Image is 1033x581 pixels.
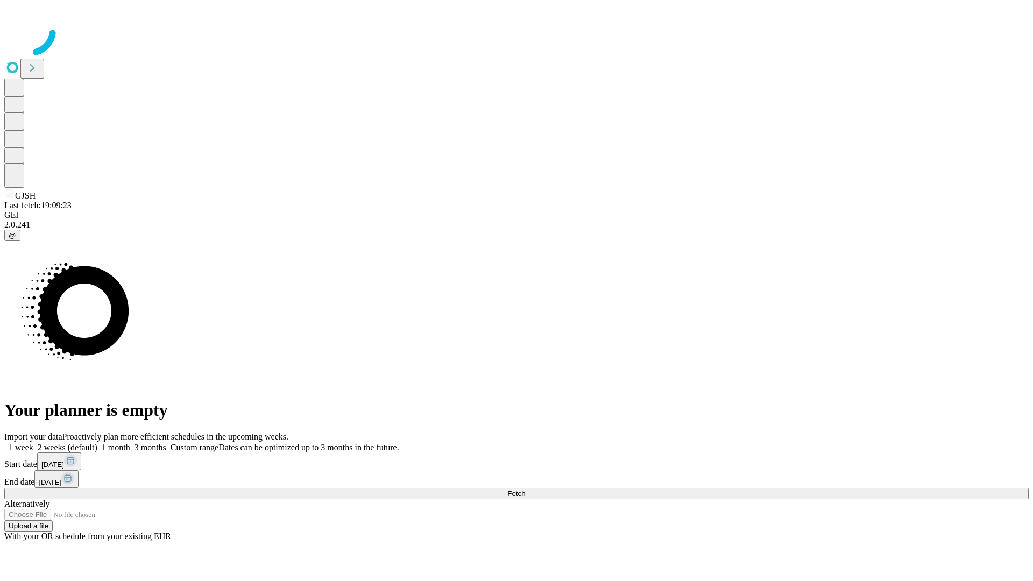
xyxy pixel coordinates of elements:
[4,452,1029,470] div: Start date
[39,478,61,486] span: [DATE]
[9,443,33,452] span: 1 week
[4,210,1029,220] div: GEI
[218,443,399,452] span: Dates can be optimized up to 3 months in the future.
[4,201,72,210] span: Last fetch: 19:09:23
[9,231,16,239] span: @
[4,532,171,541] span: With your OR schedule from your existing EHR
[4,488,1029,499] button: Fetch
[135,443,166,452] span: 3 months
[171,443,218,452] span: Custom range
[15,191,36,200] span: GJSH
[4,220,1029,230] div: 2.0.241
[102,443,130,452] span: 1 month
[4,499,49,508] span: Alternatively
[4,470,1029,488] div: End date
[507,490,525,498] span: Fetch
[41,460,64,469] span: [DATE]
[4,432,62,441] span: Import your data
[34,470,79,488] button: [DATE]
[38,443,97,452] span: 2 weeks (default)
[62,432,288,441] span: Proactively plan more efficient schedules in the upcoming weeks.
[37,452,81,470] button: [DATE]
[4,230,20,241] button: @
[4,400,1029,420] h1: Your planner is empty
[4,520,53,532] button: Upload a file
